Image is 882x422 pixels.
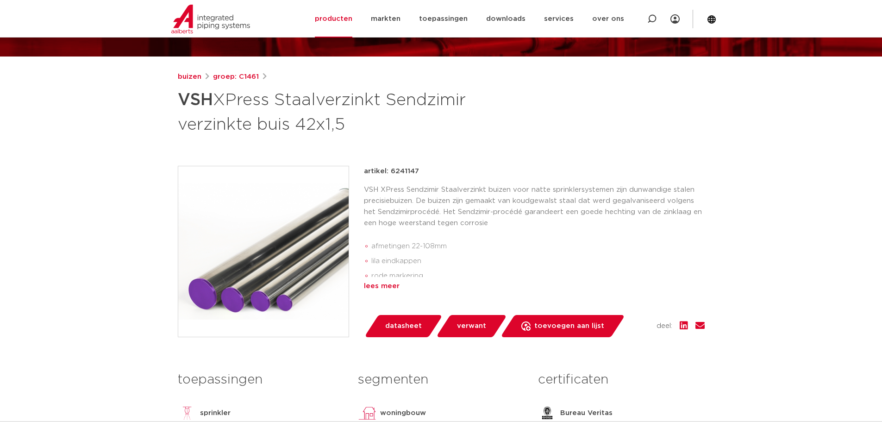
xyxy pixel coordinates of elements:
p: VSH XPress Sendzimir Staalverzinkt buizen voor natte sprinklersystemen zijn dunwandige stalen pre... [364,184,705,229]
h3: certificaten [538,371,704,389]
a: verwant [436,315,507,337]
span: verwant [457,319,486,334]
div: lees meer [364,281,705,292]
p: sprinkler [200,408,231,419]
h3: toepassingen [178,371,344,389]
img: Product Image for VSH XPress Staalverzinkt Sendzimir verzinkte buis 42x1,5 [178,166,349,337]
a: datasheet [364,315,443,337]
a: groep: C1461 [213,71,259,82]
span: toevoegen aan lijst [534,319,604,334]
p: woningbouw [380,408,426,419]
li: lila eindkappen [371,254,705,269]
h1: XPress Staalverzinkt Sendzimir verzinkte buis 42x1,5 [178,86,525,136]
h3: segmenten [358,371,524,389]
span: deel: [657,321,672,332]
li: afmetingen 22-108mm [371,239,705,254]
li: rode markering [371,269,705,283]
span: datasheet [385,319,422,334]
p: artikel: 6241147 [364,166,419,177]
a: buizen [178,71,201,82]
p: Bureau Veritas [560,408,613,419]
strong: VSH [178,92,213,108]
